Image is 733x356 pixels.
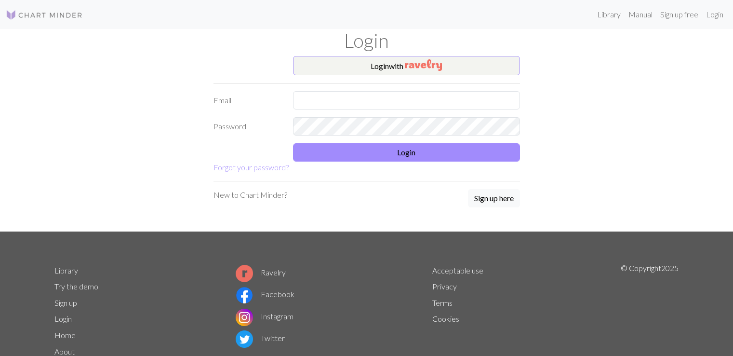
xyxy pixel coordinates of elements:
[49,29,685,52] h1: Login
[432,282,457,291] a: Privacy
[468,189,520,207] button: Sign up here
[213,189,287,201] p: New to Chart Minder?
[236,330,253,348] img: Twitter logo
[293,56,520,75] button: Loginwith
[432,314,459,323] a: Cookies
[468,189,520,208] a: Sign up here
[236,268,286,277] a: Ravelry
[236,333,285,342] a: Twitter
[432,266,483,275] a: Acceptable use
[54,314,72,323] a: Login
[656,5,702,24] a: Sign up free
[236,289,294,299] a: Facebook
[593,5,625,24] a: Library
[625,5,656,24] a: Manual
[236,309,253,326] img: Instagram logo
[293,143,520,162] button: Login
[54,298,77,307] a: Sign up
[208,117,287,136] label: Password
[405,59,442,71] img: Ravelry
[6,9,83,21] img: Logo
[208,91,287,110] label: Email
[54,266,78,275] a: Library
[54,347,75,356] a: About
[54,330,76,340] a: Home
[213,163,289,172] a: Forgot your password?
[236,265,253,282] img: Ravelry logo
[432,298,453,307] a: Terms
[236,312,293,321] a: Instagram
[54,282,98,291] a: Try the demo
[702,5,727,24] a: Login
[236,287,253,304] img: Facebook logo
